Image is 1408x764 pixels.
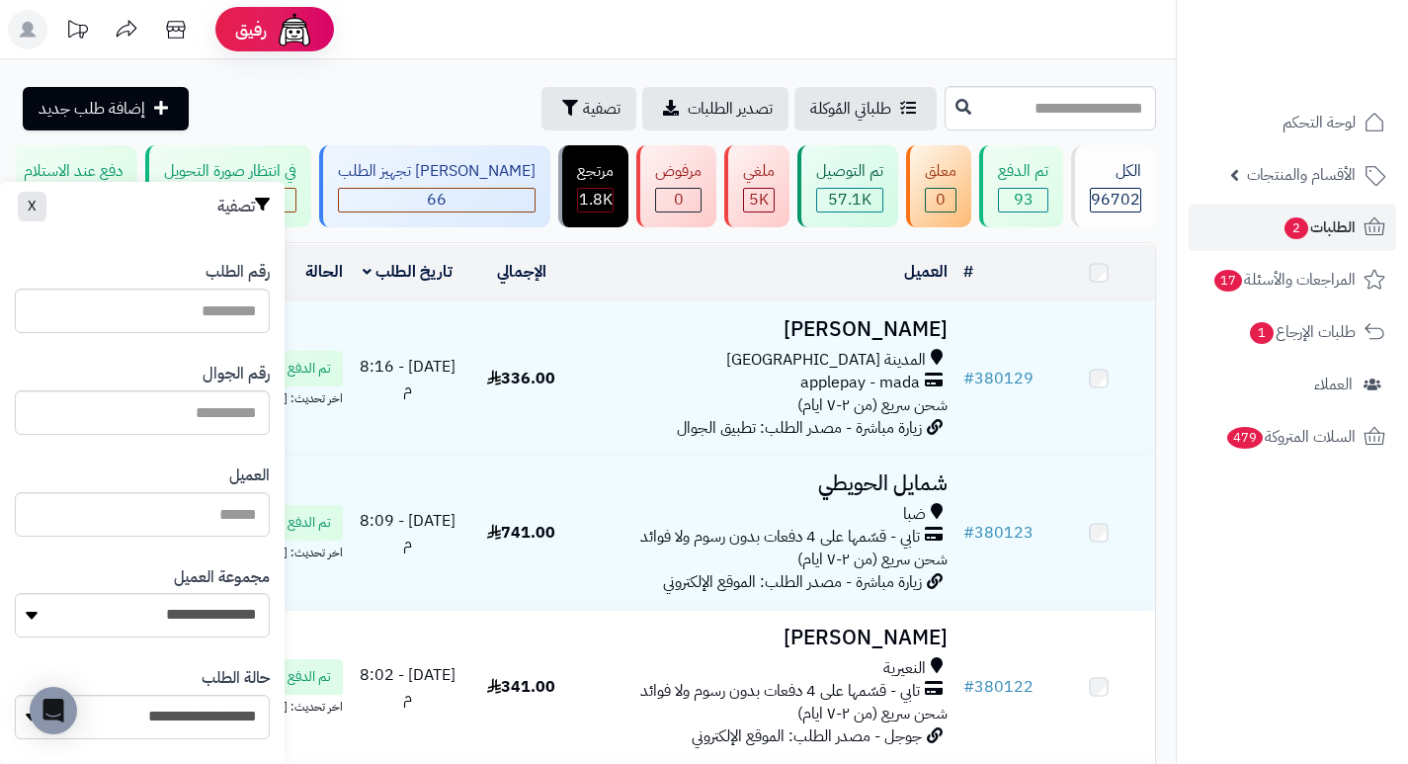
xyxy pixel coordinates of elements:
[925,160,956,183] div: معلق
[1189,204,1396,251] a: الطلبات2
[363,260,453,284] a: تاريخ الطلب
[640,526,920,549] span: تابي - قسّمها على 4 دفعات بدون رسوم ولا فوائد
[963,367,974,390] span: #
[23,87,189,130] a: إضافة طلب جديد
[1250,322,1275,345] span: 1
[18,192,46,221] button: X
[1189,361,1396,408] a: العملاء
[1274,44,1389,86] img: logo-2.png
[339,189,535,212] div: 66
[229,465,270,487] label: العميل
[810,97,891,121] span: طلباتي المُوكلة
[797,702,948,725] span: شحن سريع (من ٢-٧ ايام)
[998,160,1048,183] div: تم الدفع
[578,189,613,212] div: 1847
[1283,109,1356,136] span: لوحة التحكم
[797,393,948,417] span: شحن سريع (من ٢-٧ ايام)
[963,521,1034,545] a: #380123
[688,97,773,121] span: تصدير الطلبات
[903,503,926,526] span: ضبا
[1189,413,1396,461] a: السلات المتروكة479
[579,188,613,212] span: 1.8K
[30,687,77,734] div: Open Intercom Messenger
[360,509,456,555] span: [DATE] - 8:09 م
[360,663,456,710] span: [DATE] - 8:02 م
[1314,371,1353,398] span: العملاء
[963,675,974,699] span: #
[1226,427,1263,450] span: 479
[975,145,1067,227] a: تم الدفع 93
[902,145,975,227] a: معلق 0
[1014,188,1034,212] span: 93
[427,188,447,212] span: 66
[816,160,883,183] div: تم التوصيل
[275,10,314,49] img: ai-face.png
[883,657,926,680] span: النعيرية
[1248,318,1356,346] span: طلبات الإرجاع
[817,189,882,212] div: 57060
[999,189,1047,212] div: 93
[338,160,536,183] div: [PERSON_NAME] تجهيز الطلب
[52,10,102,54] a: تحديثات المنصة
[794,87,937,130] a: طلباتي المُوكلة
[797,548,948,571] span: شحن سريع (من ٢-٧ ايام)
[315,145,554,227] a: [PERSON_NAME] تجهيز الطلب 66
[360,355,456,401] span: [DATE] - 8:16 م
[583,97,621,121] span: تصفية
[663,570,922,594] span: زيارة مباشرة - مصدر الطلب: الموقع الإلكتروني
[24,160,123,183] div: دفع عند الاستلام
[1189,256,1396,303] a: المراجعات والأسئلة17
[656,189,701,212] div: 0
[726,349,926,372] span: المدينة [GEOGRAPHIC_DATA]
[904,260,948,284] a: العميل
[206,261,270,284] label: رقم الطلب
[541,87,636,130] button: تصفية
[554,145,632,227] a: مرتجع 1.8K
[744,189,774,212] div: 4998
[655,160,702,183] div: مرفوض
[1189,308,1396,356] a: طلبات الإرجاع1
[1247,161,1356,189] span: الأقسام والمنتجات
[642,87,788,130] a: تصدير الطلبات
[497,260,546,284] a: الإجمالي
[174,566,270,589] label: مجموعة العميل
[586,472,948,495] h3: شمايل الحويطي
[926,189,955,212] div: 0
[305,260,343,284] a: الحالة
[487,521,555,545] span: 741.00
[1283,213,1356,241] span: الطلبات
[1214,270,1243,293] span: 17
[1067,145,1160,227] a: الكل96702
[963,521,974,545] span: #
[677,416,922,440] span: زيارة مباشرة - مصدر الطلب: تطبيق الجوال
[235,18,267,42] span: رفيق
[164,160,296,183] div: في انتظار صورة التحويل
[586,627,948,649] h3: [PERSON_NAME]
[586,318,948,341] h3: [PERSON_NAME]
[288,667,331,687] span: تم الدفع
[749,188,769,212] span: 5K
[1284,217,1309,240] span: 2
[487,367,555,390] span: 336.00
[674,188,684,212] span: 0
[963,367,1034,390] a: #380129
[203,363,270,385] label: رقم الجوال
[217,197,270,216] h3: تصفية
[720,145,793,227] a: ملغي 5K
[1189,99,1396,146] a: لوحة التحكم
[1091,188,1140,212] span: 96702
[632,145,720,227] a: مرفوض 0
[288,513,331,533] span: تم الدفع
[793,145,902,227] a: تم التوصيل 57.1K
[202,667,270,690] label: حالة الطلب
[487,675,555,699] span: 341.00
[743,160,775,183] div: ملغي
[963,675,1034,699] a: #380122
[692,724,922,748] span: جوجل - مصدر الطلب: الموقع الإلكتروني
[640,680,920,703] span: تابي - قسّمها على 4 دفعات بدون رسوم ولا فوائد
[963,260,973,284] a: #
[800,372,920,394] span: applepay - mada
[141,145,315,227] a: في انتظار صورة التحويل 0
[1225,423,1356,451] span: السلات المتروكة
[936,188,946,212] span: 0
